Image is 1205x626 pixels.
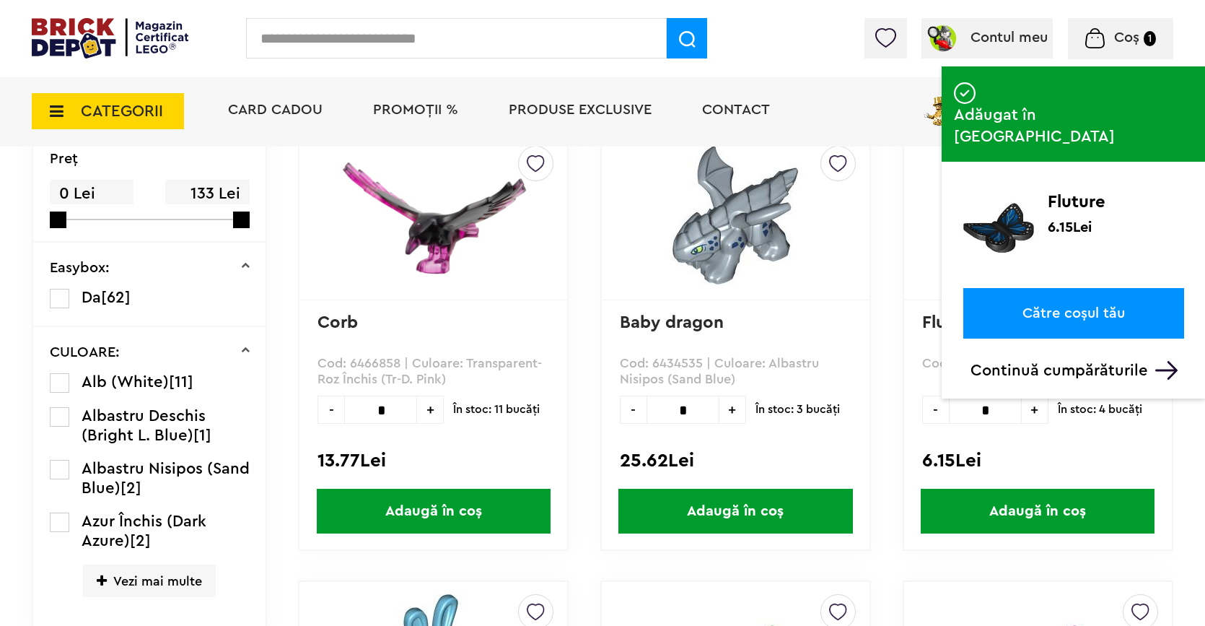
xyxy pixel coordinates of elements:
span: + [417,396,444,424]
span: - [922,396,949,424]
span: Adaugă în coș [921,489,1154,534]
span: + [719,396,746,424]
div: 13.77Lei [317,451,549,470]
span: Adăugat în [GEOGRAPHIC_DATA] [954,104,1193,147]
div: 25.62Lei [620,451,851,470]
span: [1] [193,427,211,443]
img: addedtocart [954,82,976,104]
span: 133 Lei [165,180,249,208]
span: Da [82,290,101,305]
a: Adaugă în coș [602,489,869,534]
span: Coș [1114,30,1139,45]
span: În stoc: 3 bucăţi [755,396,840,424]
span: Alb (White) [82,374,169,390]
img: Corb [333,146,535,287]
a: Produse exclusive [509,103,652,117]
a: Contact [702,103,770,117]
span: CATEGORII [81,103,163,119]
img: Arrow%20-%20Down.svg [1155,361,1178,380]
span: + [1022,396,1048,424]
span: 0 Lei [50,180,133,208]
div: 6.15Lei [922,451,1154,470]
a: Adaugă în coș [299,489,567,534]
span: Vezi mai multe [83,565,216,597]
a: Contul meu [927,30,1048,45]
span: În stoc: 4 bucăţi [1058,396,1142,424]
img: addedtocart [942,179,955,193]
img: Fluture [963,193,1034,264]
a: Adaugă în coș [904,489,1172,534]
p: Cod: 6435109 | Culoare: Negru (Black) [922,355,1154,388]
span: - [317,396,344,424]
span: Albastru Deschis (Bright L. Blue) [82,408,206,443]
span: [2] [130,533,151,549]
span: Albastru Nisipos (Sand Blue) [82,461,250,496]
span: Azur Închis (Dark Azure) [82,513,206,549]
p: CULOARE: [50,345,120,360]
p: Easybox: [50,261,110,275]
a: Către coșul tău [963,288,1184,339]
span: - [620,396,647,424]
p: Preţ [50,152,78,166]
p: Cod: 6434535 | Culoare: Albastru Nisipos (Sand Blue) [620,355,851,388]
p: Cod: 6466858 | Culoare: Transparent-Roz Închis (Tr-D. Pink) [317,355,549,388]
span: În stoc: 11 bucăţi [453,396,540,424]
img: Baby dragon [666,146,805,284]
small: 1 [1144,31,1156,46]
a: Corb [317,314,358,331]
span: Adaugă în coș [618,489,852,534]
p: 6.15Lei [1048,218,1092,232]
span: [11] [169,374,193,390]
p: Continuă cumpărăturile [970,361,1184,380]
span: Contul meu [970,30,1048,45]
span: Adaugă în coș [317,489,551,534]
span: [2] [120,480,141,496]
a: Fluture [922,314,980,331]
a: PROMOȚII % [373,103,458,117]
a: Baby dragon [620,314,724,331]
span: [62] [101,290,131,305]
p: Fluture [1048,193,1184,212]
a: Card Cadou [228,103,323,117]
